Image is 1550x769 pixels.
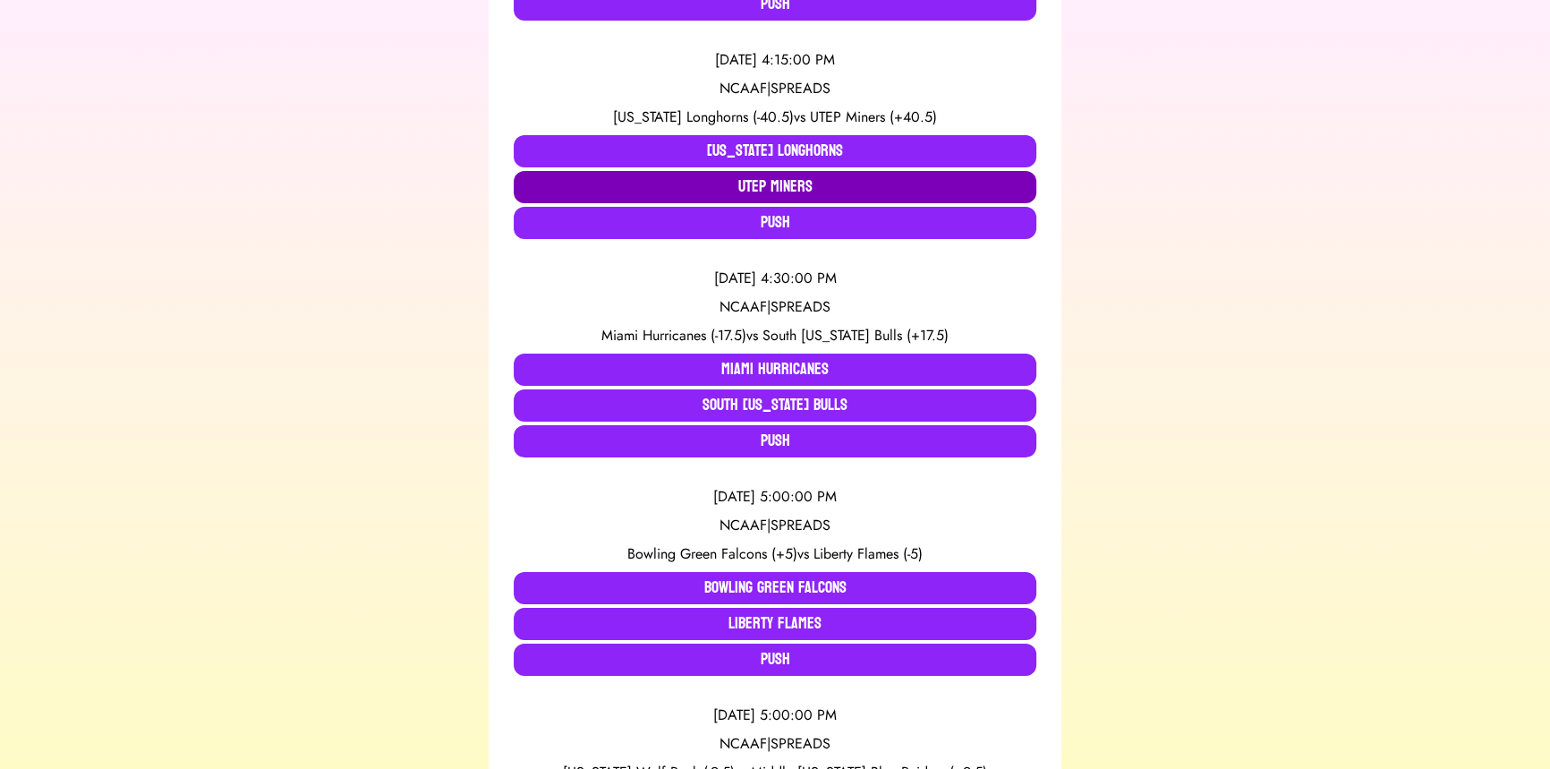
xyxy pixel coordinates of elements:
[514,425,1036,457] button: Push
[514,207,1036,239] button: Push
[514,486,1036,508] div: [DATE] 5:00:00 PM
[514,107,1036,128] div: vs
[514,78,1036,99] div: NCAAF | SPREADS
[514,354,1036,386] button: Miami Hurricanes
[514,268,1036,289] div: [DATE] 4:30:00 PM
[514,515,1036,536] div: NCAAF | SPREADS
[810,107,937,127] span: UTEP Miners (+40.5)
[514,733,1036,755] div: NCAAF | SPREADS
[762,325,949,346] span: South [US_STATE] Bulls (+17.5)
[514,572,1036,604] button: Bowling Green Falcons
[613,107,794,127] span: [US_STATE] Longhorns (-40.5)
[514,389,1036,422] button: South [US_STATE] Bulls
[514,135,1036,167] button: [US_STATE] Longhorns
[627,543,797,564] span: Bowling Green Falcons (+5)
[514,325,1036,346] div: vs
[601,325,746,346] span: Miami Hurricanes (-17.5)
[514,296,1036,318] div: NCAAF | SPREADS
[514,644,1036,676] button: Push
[514,49,1036,71] div: [DATE] 4:15:00 PM
[514,171,1036,203] button: UTEP Miners
[514,705,1036,726] div: [DATE] 5:00:00 PM
[514,543,1036,565] div: vs
[813,543,923,564] span: Liberty Flames (-5)
[514,608,1036,640] button: Liberty Flames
